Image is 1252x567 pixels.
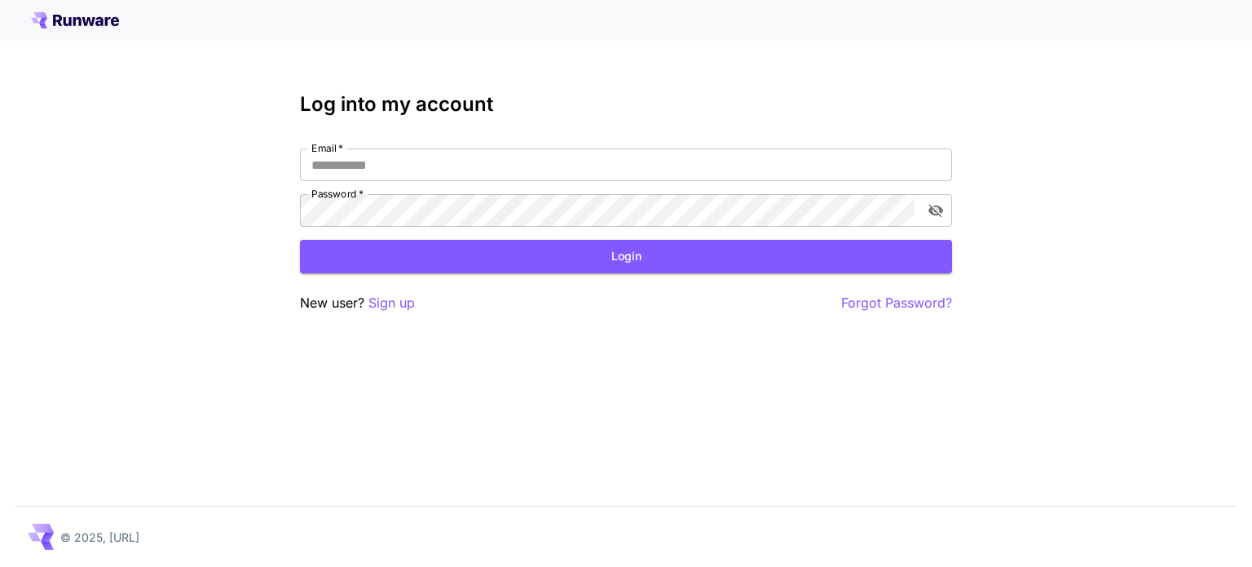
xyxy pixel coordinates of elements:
[841,293,952,313] button: Forgot Password?
[311,187,364,201] label: Password
[300,93,952,116] h3: Log into my account
[311,141,343,155] label: Email
[921,196,950,225] button: toggle password visibility
[60,529,139,546] p: © 2025, [URL]
[368,293,415,313] button: Sign up
[300,293,415,313] p: New user?
[300,240,952,273] button: Login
